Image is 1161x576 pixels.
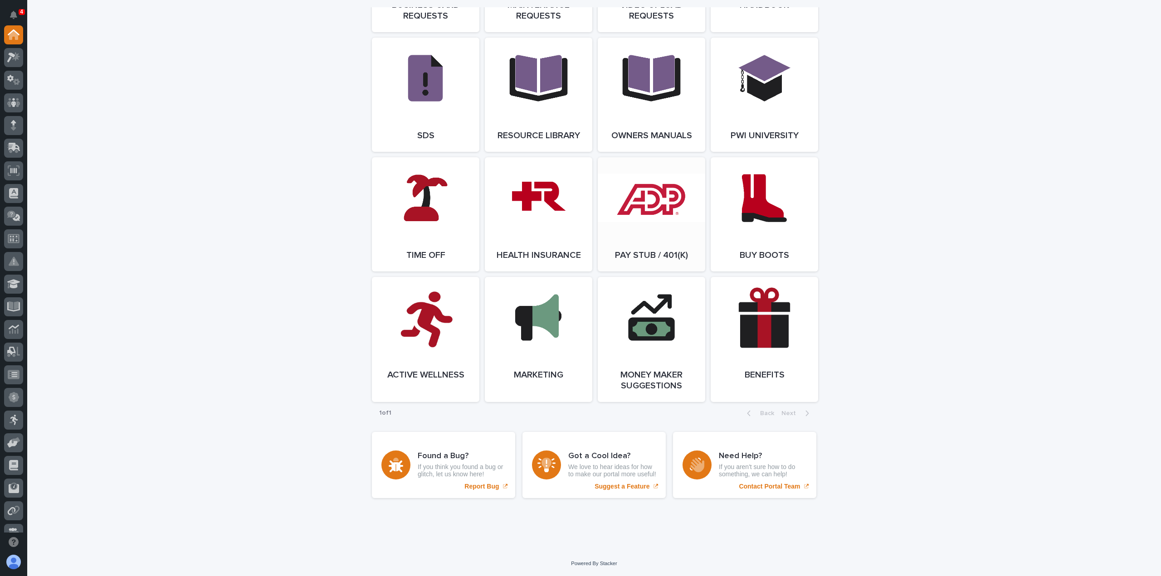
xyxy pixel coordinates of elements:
a: Time Off [372,157,479,271]
a: Benefits [711,277,818,402]
p: Report Bug [464,483,499,490]
div: 🔗 [57,146,64,154]
a: Marketing [485,277,592,402]
button: Open support chat [4,532,23,552]
a: Money Maker Suggestions [598,277,705,402]
img: Stacker [9,9,27,27]
a: PWI University [711,38,818,152]
a: Owners Manuals [598,38,705,152]
p: 1 of 1 [372,402,399,424]
span: Pylon [90,168,110,174]
h3: Need Help? [719,451,807,461]
div: We're available if you need us! [31,110,115,117]
a: Health Insurance [485,157,592,271]
p: We love to hear ideas for how to make our portal more useful! [568,463,656,479]
a: Pay Stub / 401(k) [598,157,705,271]
button: users-avatar [4,552,23,571]
a: Active Wellness [372,277,479,402]
p: Welcome 👋 [9,36,165,50]
a: 🔗Onboarding Call [53,142,119,158]
p: If you think you found a bug or glitch, let us know here! [418,463,506,479]
a: Powered byPylon [64,167,110,174]
span: Onboarding Call [66,145,116,155]
p: 4 [20,9,23,15]
span: Help Docs [18,145,49,155]
div: Start new chat [31,101,149,110]
p: Contact Portal Team [739,483,800,490]
button: Next [778,409,816,417]
h3: Got a Cool Idea? [568,451,656,461]
a: SDS [372,38,479,152]
button: Start new chat [154,103,165,114]
button: Notifications [4,5,23,24]
a: Powered By Stacker [571,561,617,566]
h3: Found a Bug? [418,451,506,461]
a: Report Bug [372,432,515,498]
div: 📖 [9,146,16,154]
a: Resource Library [485,38,592,152]
a: Buy Boots [711,157,818,271]
a: Contact Portal Team [673,432,816,498]
div: Notifications4 [11,11,23,25]
p: How can we help? [9,50,165,65]
p: Suggest a Feature [595,483,649,490]
span: Back [755,410,774,416]
img: 1736555164131-43832dd5-751b-4058-ba23-39d91318e5a0 [9,101,25,117]
a: Suggest a Feature [522,432,666,498]
span: Next [781,410,801,416]
a: 📖Help Docs [5,142,53,158]
button: Back [740,409,778,417]
p: If you aren't sure how to do something, we can help! [719,463,807,479]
